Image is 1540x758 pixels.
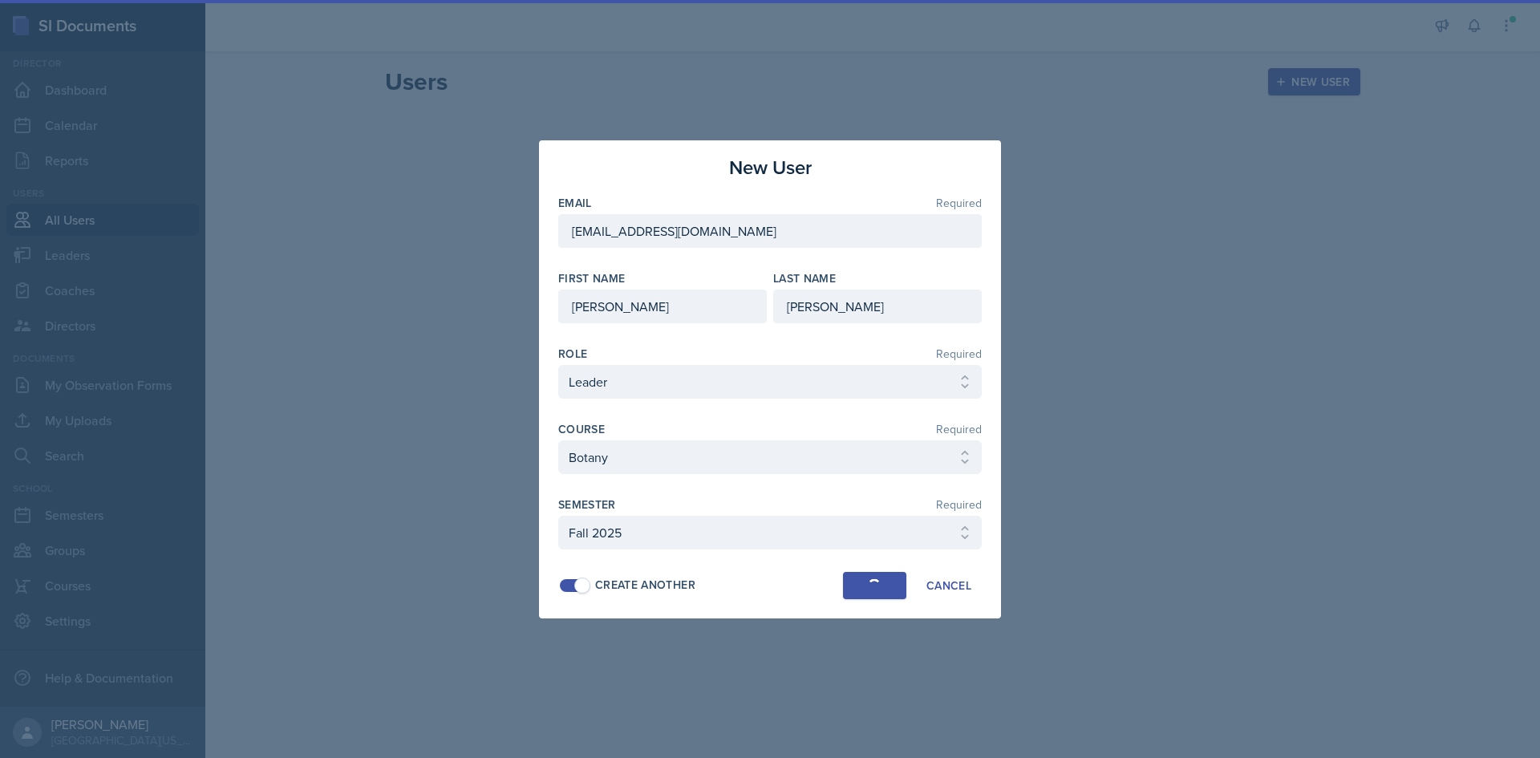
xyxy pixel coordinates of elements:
[773,270,836,286] label: Last Name
[926,579,971,592] div: Cancel
[558,290,767,323] input: Enter first name
[936,424,982,435] span: Required
[558,346,587,362] label: Role
[558,195,592,211] label: Email
[773,290,982,323] input: Enter last name
[936,348,982,359] span: Required
[558,214,982,248] input: Enter email
[936,499,982,510] span: Required
[558,421,605,437] label: Course
[936,197,982,209] span: Required
[595,577,695,594] div: Create Another
[916,572,982,599] button: Cancel
[558,270,626,286] label: First Name
[729,153,812,182] h3: New User
[558,497,616,513] label: Semester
